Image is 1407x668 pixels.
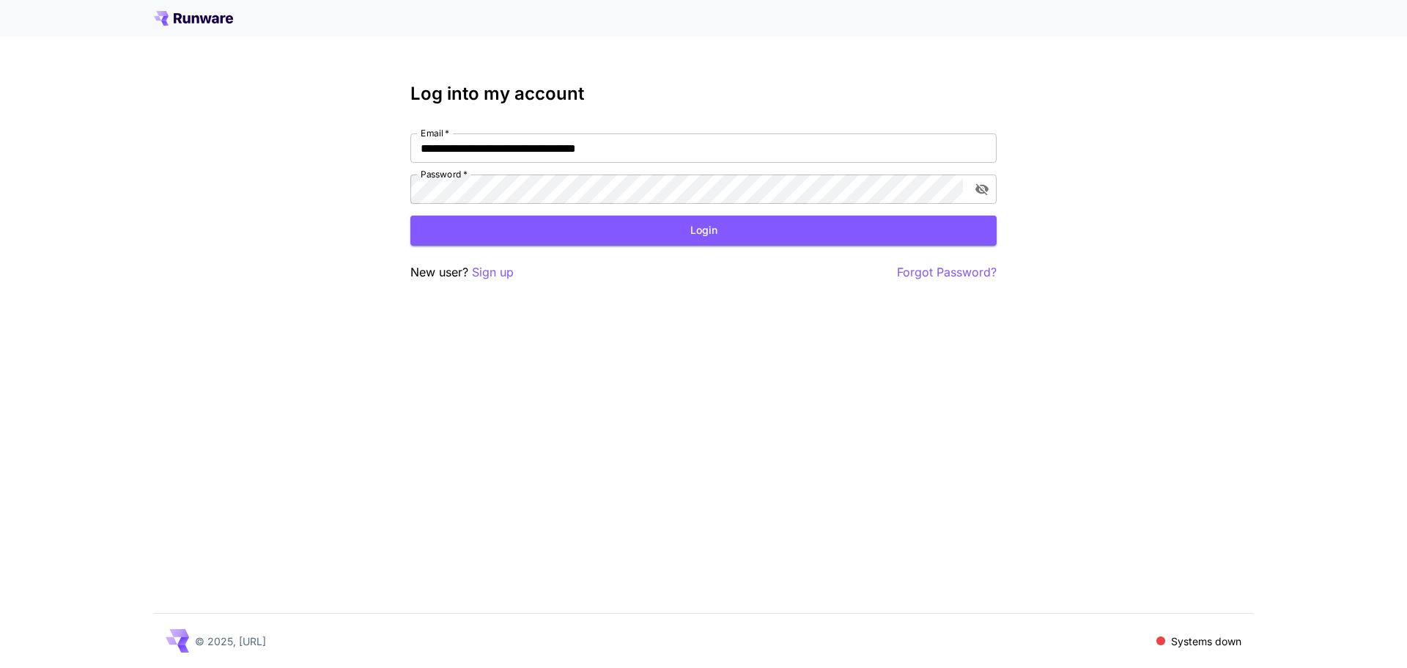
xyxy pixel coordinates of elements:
label: Email [421,127,449,139]
p: Systems down [1171,634,1241,649]
h3: Log into my account [410,84,997,104]
label: Password [421,168,468,180]
button: Forgot Password? [897,263,997,282]
button: toggle password visibility [969,176,995,202]
button: Sign up [472,263,514,282]
p: © 2025, [URL] [195,634,266,649]
button: Login [410,216,997,246]
p: New user? [410,263,514,282]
